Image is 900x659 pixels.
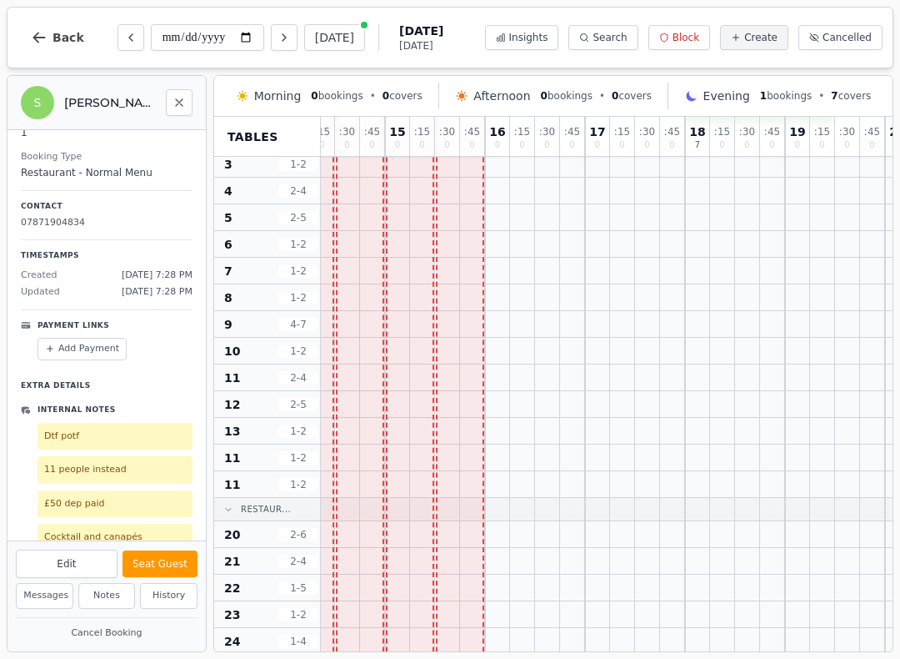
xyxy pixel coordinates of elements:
button: Messages [16,583,73,609]
span: 0 [395,141,400,149]
button: Previous day [117,24,144,51]
span: 0 [769,141,774,149]
span: 1 - 2 [278,158,318,171]
span: 0 [469,141,474,149]
span: 0 [619,141,624,149]
button: Cancelled [798,25,882,50]
span: 2 - 5 [278,211,318,224]
span: 0 [419,141,424,149]
span: 0 [544,141,549,149]
button: Insights [485,25,559,50]
span: bookings [760,89,812,103]
span: 1 - 2 [278,451,318,465]
span: : 15 [514,127,530,137]
span: [DATE] [399,39,443,53]
span: 11 [224,450,240,466]
span: 0 [444,141,449,149]
button: Edit [16,550,117,578]
span: Block [672,31,699,44]
span: 0 [541,90,547,102]
button: Create [720,25,788,50]
span: • [370,89,376,103]
span: Tables [227,128,278,145]
span: 2 - 5 [278,398,318,411]
p: Extra Details [21,374,192,392]
p: £50 dep paid [44,497,186,511]
span: 2 - 6 [278,528,318,541]
span: 0 [311,90,317,102]
button: Notes [78,583,136,609]
button: Block [648,25,710,50]
span: : 30 [739,127,755,137]
span: 0 [569,141,574,149]
span: 1 - 2 [278,291,318,304]
dt: Booking Type [21,150,192,164]
span: 0 [369,141,374,149]
span: 1 - 2 [278,425,318,438]
span: 1 - 4 [278,635,318,648]
span: : 45 [364,127,380,137]
button: Add Payment [37,338,127,360]
span: 0 [319,141,324,149]
span: : 45 [564,127,580,137]
button: Seat Guest [122,551,197,577]
span: • [599,89,605,103]
button: Close [166,89,192,116]
span: : 15 [614,127,630,137]
p: Cocktail and canapés [44,531,186,545]
p: Contact [21,201,192,213]
span: 11 [224,370,240,386]
span: • [818,89,824,103]
span: 0 [719,141,724,149]
p: 11 people instead [44,463,186,477]
span: 0 [795,141,800,149]
span: 1 - 5 [278,581,318,595]
span: : 30 [839,127,855,137]
span: 0 [595,141,600,149]
p: Timestamps [21,250,192,262]
span: : 45 [764,127,780,137]
span: 1 - 2 [278,478,318,491]
span: : 45 [664,127,680,137]
span: [DATE] 7:28 PM [122,269,192,283]
span: covers [831,89,871,103]
span: 8 [224,289,232,306]
span: covers [382,89,422,103]
span: Create [744,31,777,44]
span: 2 - 4 [278,555,318,568]
span: 0 [612,90,618,102]
span: [DATE] 7:28 PM [122,285,192,299]
span: 0 [819,141,824,149]
span: 6 [224,236,232,253]
span: 21 [224,553,240,570]
p: 07871904834 [21,216,192,230]
span: Updated [21,285,60,299]
span: Morning [254,88,302,104]
span: : 15 [314,127,330,137]
span: 4 - 7 [278,318,318,331]
span: 2 - 4 [278,184,318,198]
p: Payment Links [37,320,109,332]
span: 2 - 4 [278,371,318,385]
span: 0 [519,141,524,149]
span: 20 [224,526,240,543]
div: S [21,86,54,119]
span: 1 - 2 [278,345,318,358]
span: 9 [224,316,232,333]
span: : 15 [414,127,430,137]
span: 16 [489,126,505,138]
p: Internal Notes [37,405,116,416]
button: Back [17,18,97,58]
span: : 45 [864,127,880,137]
span: Search [592,31,627,44]
span: 0 [744,141,749,149]
button: [DATE] [304,24,365,51]
span: 1 - 2 [278,264,318,278]
span: 12 [224,396,240,413]
span: 1 - 2 [278,238,318,251]
span: 17 [589,126,605,138]
span: 4 [224,183,232,199]
span: Back [52,32,84,43]
span: : 30 [539,127,555,137]
span: 23 [224,606,240,623]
